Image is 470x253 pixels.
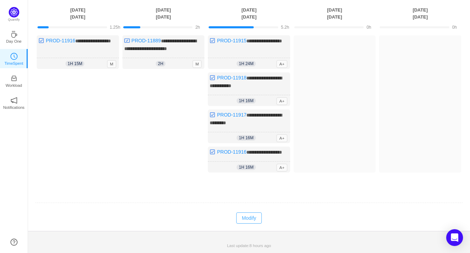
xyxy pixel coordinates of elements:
span: A+ [276,164,287,171]
a: PROD-11889 [132,38,161,43]
span: 1h 24m [237,61,255,66]
a: PROD-11916 [217,149,246,155]
a: PROD-11915 [217,38,246,43]
span: 1h 16m [237,98,255,104]
img: Quantify [9,7,19,17]
a: icon: question-circle [10,239,17,246]
img: 10318 [38,38,44,43]
span: 2h [156,61,165,66]
p: Workload [6,82,22,89]
a: icon: inboxWorkload [10,77,17,84]
span: Last update: [227,243,271,248]
img: 10318 [210,38,215,43]
span: A+ [276,134,287,142]
a: icon: notificationNotifications [10,99,17,106]
div: Open Intercom Messenger [446,229,463,246]
span: 5.2h [281,25,289,30]
span: A+ [276,97,287,105]
a: PROD-11918 [217,75,246,80]
a: icon: coffeeDay One [10,33,17,40]
img: 10318 [210,75,215,80]
span: 2h [195,25,200,30]
p: Day One [6,38,21,44]
button: Modify [236,212,262,224]
i: icon: inbox [10,75,17,82]
th: [DATE] [DATE] [121,6,206,21]
img: 10318 [210,149,215,155]
i: icon: coffee [10,31,17,38]
th: [DATE] [DATE] [206,6,292,21]
p: Notifications [3,104,24,111]
th: [DATE] [DATE] [377,6,463,21]
th: [DATE] [DATE] [35,6,121,21]
img: 10318 [210,112,215,118]
span: M [107,60,116,68]
span: 8 hours ago [250,243,271,248]
th: [DATE] [DATE] [292,6,378,21]
span: 1.25h [110,25,120,30]
p: TimeSpent [5,60,23,66]
p: Quantify [8,17,20,22]
span: A+ [276,60,287,68]
span: 0h [452,25,457,30]
img: 10300 [124,38,130,43]
span: 1h 15m [65,61,84,66]
span: M [192,60,202,68]
a: PROD-11917 [217,112,246,118]
a: icon: clock-circleTimeSpent [10,55,17,62]
i: icon: clock-circle [10,53,17,60]
span: 0h [366,25,371,30]
i: icon: notification [10,97,17,104]
span: 1h 16m [237,135,255,141]
a: PROD-11916 [46,38,75,43]
span: 1h 16m [237,164,255,170]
